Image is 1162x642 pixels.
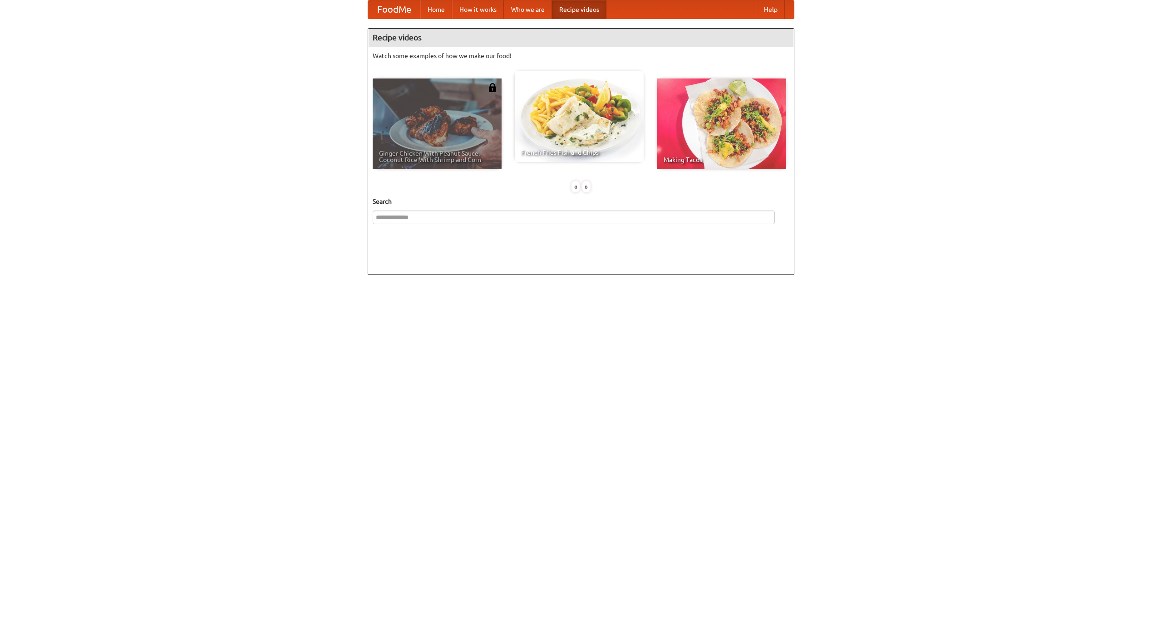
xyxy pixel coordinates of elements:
a: Making Tacos [657,78,786,169]
a: French Fries Fish and Chips [515,71,644,162]
a: Home [420,0,452,19]
a: Who we are [504,0,552,19]
div: « [571,181,580,192]
a: How it works [452,0,504,19]
p: Watch some examples of how we make our food! [373,51,789,60]
img: 483408.png [488,83,497,92]
div: » [582,181,591,192]
a: Help [757,0,785,19]
h4: Recipe videos [368,29,794,47]
a: FoodMe [368,0,420,19]
span: Making Tacos [664,157,780,163]
span: French Fries Fish and Chips [521,149,637,156]
a: Recipe videos [552,0,606,19]
h5: Search [373,197,789,206]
